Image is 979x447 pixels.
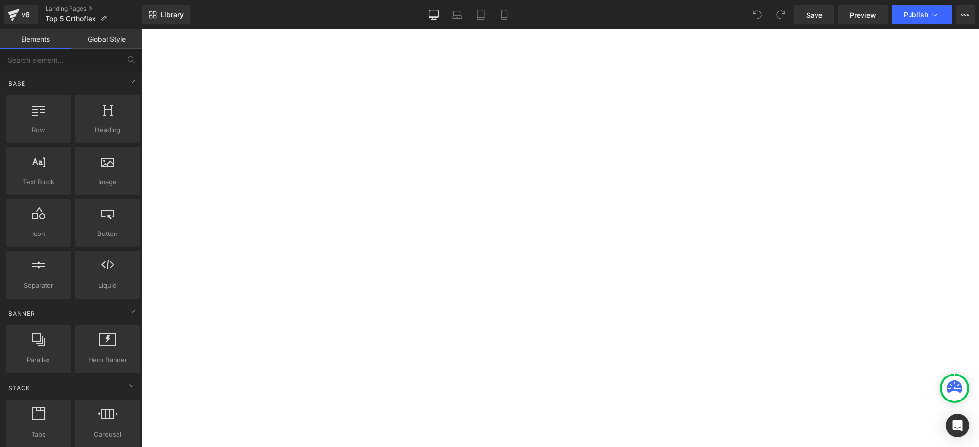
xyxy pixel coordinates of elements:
a: Laptop [445,5,469,24]
span: Image [78,177,137,187]
a: Preview [838,5,888,24]
span: Hero Banner [78,355,137,365]
a: Mobile [492,5,516,24]
a: Desktop [422,5,445,24]
button: More [956,5,975,24]
span: Icon [9,229,68,239]
div: v6 [20,8,32,21]
span: Stack [7,383,31,393]
span: Parallax [9,355,68,365]
span: Preview [850,10,876,20]
span: Banner [7,309,36,318]
a: Global Style [71,29,142,49]
span: Publish [904,11,928,19]
span: Text Block [9,177,68,187]
a: Landing Pages [46,5,142,13]
span: Separator [9,281,68,291]
button: Undo [747,5,767,24]
span: Tabs [9,429,68,440]
span: Library [161,10,184,19]
span: Button [78,229,137,239]
span: Row [9,125,68,135]
span: Heading [78,125,137,135]
a: New Library [142,5,190,24]
button: Redo [771,5,791,24]
a: v6 [4,5,38,24]
a: Tablet [469,5,492,24]
span: Liquid [78,281,137,291]
button: Publish [892,5,952,24]
div: Open Intercom Messenger [946,414,969,437]
span: Base [7,79,26,88]
span: Top 5 Orthoflex [46,15,96,23]
span: Carousel [78,429,137,440]
span: Save [806,10,822,20]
